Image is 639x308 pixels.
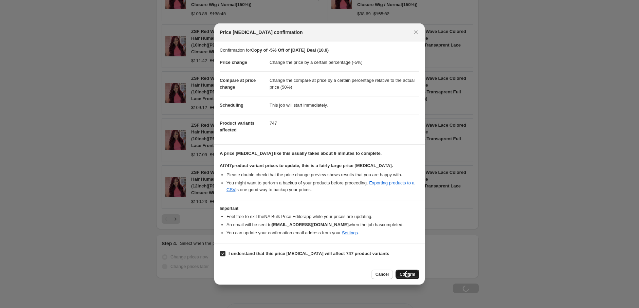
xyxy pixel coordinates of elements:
[411,28,421,37] button: Close
[220,103,243,108] span: Scheduling
[220,78,256,90] span: Compare at price change
[226,180,419,193] li: You might want to perform a backup of your products before proceeding. is one good way to backup ...
[226,171,419,178] li: Please double check that the price change preview shows results that you are happy with.
[220,29,303,36] span: Price [MEDICAL_DATA] confirmation
[226,213,419,220] li: Feel free to exit the NA Bulk Price Editor app while your prices are updating.
[342,230,358,235] a: Settings
[270,54,419,71] dd: Change the price by a certain percentage (-5%)
[251,48,329,53] b: Copy of -5% Off of [DATE] Deal (10.9)
[220,47,419,54] p: Confirmation for
[220,163,393,168] b: At 747 product variant prices to update, this is a fairly large price [MEDICAL_DATA].
[226,221,419,228] li: An email will be sent to when the job has completed .
[272,222,349,227] b: [EMAIL_ADDRESS][DOMAIN_NAME]
[226,180,415,192] a: Exporting products to a CSV
[270,96,419,114] dd: This job will start immediately.
[229,251,389,256] b: I understand that this price [MEDICAL_DATA] will affect 747 product variants
[220,151,382,156] b: A price [MEDICAL_DATA] like this usually takes about 9 minutes to complete.
[376,272,389,277] span: Cancel
[220,206,419,211] h3: Important
[226,230,419,236] li: You can update your confirmation email address from your .
[220,60,247,65] span: Price change
[371,270,393,279] button: Cancel
[270,114,419,132] dd: 747
[270,71,419,96] dd: Change the compare at price by a certain percentage relative to the actual price (50%)
[220,121,255,132] span: Product variants affected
